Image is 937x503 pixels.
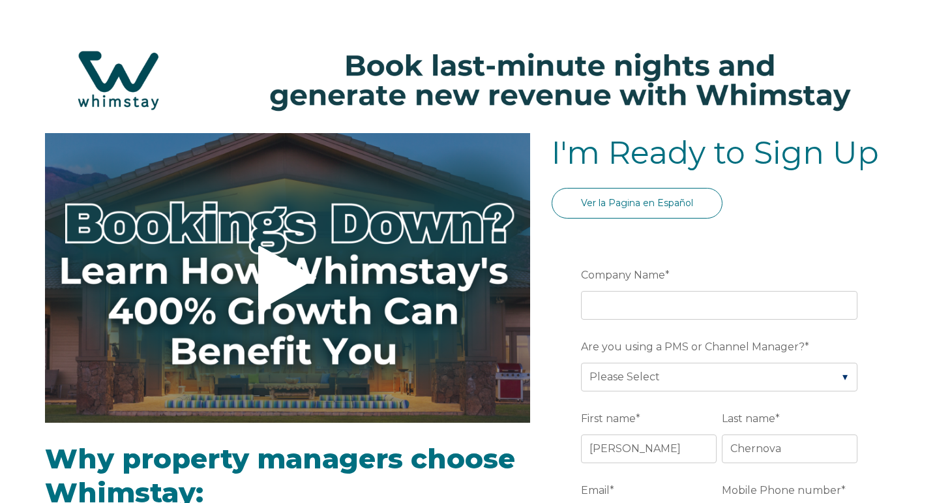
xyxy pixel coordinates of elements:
[581,408,636,429] span: First name
[13,32,924,129] img: Hubspot header for SSOB (4)
[722,480,841,500] span: Mobile Phone number
[581,337,805,357] span: Are you using a PMS or Channel Manager?
[722,408,775,429] span: Last name
[552,188,722,219] a: Ver la Pagina en Español
[552,134,879,172] span: I'm Ready to Sign Up
[581,265,665,285] span: Company Name
[581,480,610,500] span: Email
